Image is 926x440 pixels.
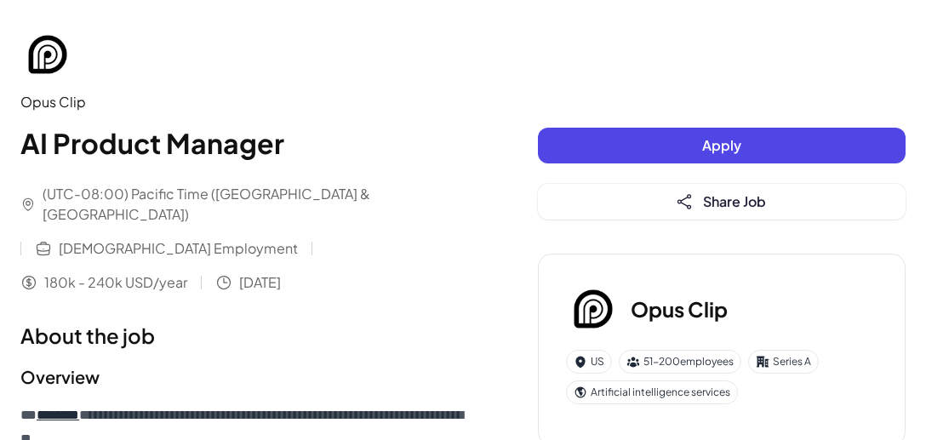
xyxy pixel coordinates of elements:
[538,184,906,220] button: Share Job
[538,128,906,163] button: Apply
[20,364,470,390] h2: Overview
[44,272,187,293] span: 180k - 240k USD/year
[619,350,741,374] div: 51-200 employees
[239,272,281,293] span: [DATE]
[20,123,470,163] h1: AI Product Manager
[566,350,612,374] div: US
[20,320,470,351] h1: About the job
[702,136,741,154] span: Apply
[59,238,298,259] span: [DEMOGRAPHIC_DATA] Employment
[631,294,728,324] h3: Opus Clip
[566,380,738,404] div: Artificial intelligence services
[20,92,470,112] div: Opus Clip
[703,192,766,210] span: Share Job
[43,184,470,225] span: (UTC-08:00) Pacific Time ([GEOGRAPHIC_DATA] & [GEOGRAPHIC_DATA])
[566,282,620,336] img: Op
[748,350,819,374] div: Series A
[20,27,75,82] img: Op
